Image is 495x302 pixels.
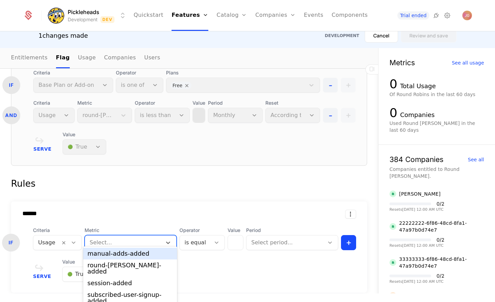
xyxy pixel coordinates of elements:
div: AND [2,106,20,124]
div: Resets [DATE] 12:00 AM UTC [389,244,444,247]
div: Of Round Robins in the last 60 days [389,91,484,98]
div: Resets [DATE] 12:00 AM UTC [389,280,444,283]
ul: Choose Sub Page [11,48,160,68]
div: manual-adds-added [87,251,173,257]
button: Select action [345,210,356,219]
img: Pickleheads [48,7,64,24]
a: Flag [56,48,70,68]
span: Operator [135,100,190,106]
button: Select environment [50,8,127,23]
a: Trial ended [397,11,429,20]
a: Integrations [432,11,440,20]
span: Value [62,258,113,265]
div: 1 changes made [38,31,88,40]
div: 0 [389,106,397,120]
span: Period [246,227,338,234]
span: Serve [33,147,52,151]
a: Users [144,48,161,68]
span: Period [208,100,263,106]
img: Alan Kang [389,190,396,197]
div: Review and save [409,32,448,39]
div: 384 Companies [389,156,443,163]
div: round-[PERSON_NAME]-added [87,262,173,275]
a: Usage [78,48,96,68]
img: 22222222-6f86-48cd-8fa1-47a97b0d74e7 [389,223,396,230]
div: session-added [87,280,173,286]
button: - [323,78,338,93]
span: Serve [33,274,51,279]
span: Operator [116,69,163,76]
span: Plans [166,69,320,76]
div: See all usage [452,60,484,65]
div: Rules [11,177,367,190]
button: Review and save [401,29,456,43]
button: Open user button [462,11,472,20]
div: Companies entitled to Round [PERSON_NAME]. [389,166,484,179]
span: Criteria [33,69,113,76]
span: Dev [100,16,114,23]
span: Pickleheads [68,8,99,16]
div: 22222222-6f86-48cd-8fa1-47a97b0d74e7 [399,220,484,233]
span: Metric [77,100,132,106]
div: [PERSON_NAME] [399,190,441,197]
label: Value [228,227,243,234]
a: Entitlements [11,48,48,68]
div: 0 / 2 [437,274,444,278]
span: Operator [179,227,225,234]
div: 0 [389,77,397,91]
div: Metrics [389,59,415,66]
nav: Main [11,48,367,68]
span: Reset [265,100,320,106]
div: Development [325,33,359,38]
img: 33333333-6f86-48cd-8fa1-47a97b0d74e7 [389,259,396,266]
div: Used Round [PERSON_NAME] in the last 60 days [389,120,484,133]
span: Criteria [33,100,75,106]
a: Companies [104,48,136,68]
span: Metric [85,227,177,234]
img: Abel Lopez [389,292,396,299]
div: 33333333-6f86-48cd-8fa1-47a97b0d74e7 [399,256,484,269]
div: 0 / 2 [437,237,444,242]
button: Cancel [365,29,398,43]
div: IF [2,234,20,252]
div: See all [468,157,484,162]
a: Settings [443,11,451,20]
span: Value [63,131,106,138]
button: - [323,108,338,123]
div: IF [2,76,20,94]
button: + [341,235,356,250]
img: Jeff Gordon [462,11,472,20]
span: Criteria [33,227,82,234]
div: Companies [400,110,434,120]
div: Resets [DATE] 12:00 AM UTC [389,208,444,211]
div: Total Usage [400,81,436,91]
div: 0 / 2 [437,201,444,206]
div: [PERSON_NAME] [399,292,441,299]
label: Value [192,100,205,106]
div: Development [68,16,98,23]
